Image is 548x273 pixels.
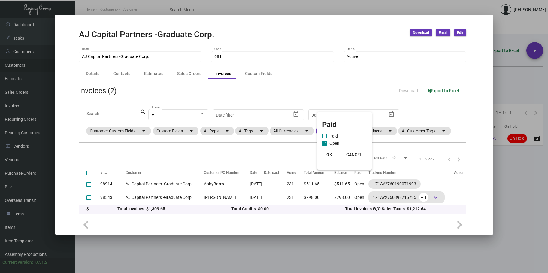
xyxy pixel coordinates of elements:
[35,259,47,265] div: 0.51.2
[329,140,339,147] span: Open
[320,149,339,160] button: OK
[326,152,332,157] span: OK
[322,119,367,130] mat-card-title: Paid
[2,259,33,265] div: Current version:
[346,152,362,157] span: CANCEL
[341,149,367,160] button: CANCEL
[329,132,338,140] span: Paid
